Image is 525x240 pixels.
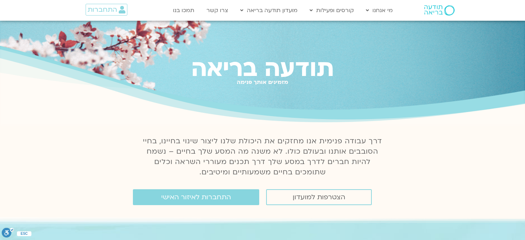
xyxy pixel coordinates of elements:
[139,136,386,177] p: דרך עבודה פנימית אנו מחזקים את היכולת שלנו ליצור שינוי בחיינו, בחיי הסובבים אותנו ובעולם כולו. לא...
[306,4,357,17] a: קורסים ופעילות
[266,189,372,205] a: הצטרפות למועדון
[424,5,455,16] img: תודעה בריאה
[88,6,117,13] span: התחברות
[203,4,232,17] a: צרו קשר
[161,193,231,201] span: התחברות לאיזור האישי
[362,4,396,17] a: מי אנחנו
[133,189,259,205] a: התחברות לאיזור האישי
[237,4,301,17] a: מועדון תודעה בריאה
[86,4,127,16] a: התחברות
[169,4,198,17] a: תמכו בנו
[293,193,345,201] span: הצטרפות למועדון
